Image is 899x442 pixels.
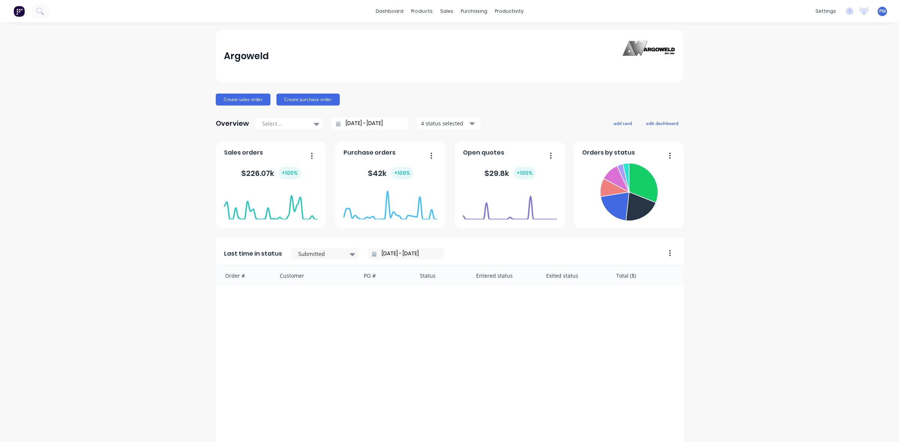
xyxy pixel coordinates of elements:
[412,266,469,286] div: Status
[609,118,637,128] button: add card
[241,167,301,179] div: $ 226.07k
[469,266,539,286] div: Entered status
[491,6,527,17] div: productivity
[356,266,412,286] div: PO #
[417,118,481,129] button: 4 status selected
[539,266,609,286] div: Exited status
[879,8,886,15] span: PM
[272,266,357,286] div: Customer
[463,148,504,157] span: Open quotes
[279,167,301,179] div: + 100 %
[407,6,436,17] div: products
[343,148,396,157] span: Purchase orders
[484,167,536,179] div: $ 29.8k
[609,266,684,286] div: Total ($)
[623,41,675,72] img: Argoweld
[514,167,536,179] div: + 100 %
[372,6,407,17] a: dashboard
[224,249,282,258] span: Last time in status
[391,167,413,179] div: + 100 %
[812,6,840,17] div: settings
[276,94,340,106] button: Create purchase order
[13,6,25,17] img: Factory
[224,49,269,64] div: Argoweld
[457,6,491,17] div: purchasing
[224,148,263,157] span: Sales orders
[641,118,683,128] button: edit dashboard
[216,266,272,286] div: Order #
[436,6,457,17] div: sales
[421,119,468,127] div: 4 status selected
[368,167,413,179] div: $ 42k
[216,116,249,131] div: Overview
[582,148,635,157] span: Orders by status
[216,94,270,106] button: Create sales order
